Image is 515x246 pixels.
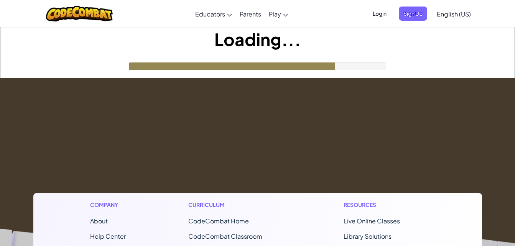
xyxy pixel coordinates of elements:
button: Login [368,7,391,21]
h1: Loading... [0,27,515,51]
h1: Curriculum [188,201,281,209]
span: Educators [195,10,225,18]
a: Help Center [90,232,126,240]
a: Educators [191,3,236,24]
h1: Resources [344,201,425,209]
button: Sign Up [399,7,427,21]
img: CodeCombat logo [46,6,113,21]
a: Parents [236,3,265,24]
a: Live Online Classes [344,217,400,225]
span: Play [269,10,281,18]
a: Play [265,3,292,24]
span: English (US) [437,10,471,18]
a: About [90,217,108,225]
a: Library Solutions [344,232,392,240]
span: CodeCombat Home [188,217,249,225]
a: CodeCombat Classroom [188,232,262,240]
a: English (US) [433,3,475,24]
h1: Company [90,201,126,209]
